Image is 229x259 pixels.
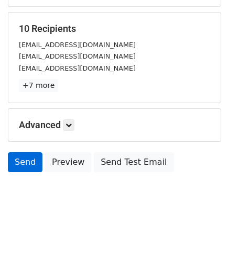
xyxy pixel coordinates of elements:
a: Send [8,152,42,172]
small: [EMAIL_ADDRESS][DOMAIN_NAME] [19,64,136,72]
iframe: Chat Widget [177,209,229,259]
small: [EMAIL_ADDRESS][DOMAIN_NAME] [19,52,136,60]
a: Send Test Email [94,152,173,172]
h5: 10 Recipients [19,23,210,35]
a: +7 more [19,79,58,92]
small: [EMAIL_ADDRESS][DOMAIN_NAME] [19,41,136,49]
h5: Advanced [19,119,210,131]
a: Preview [45,152,91,172]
